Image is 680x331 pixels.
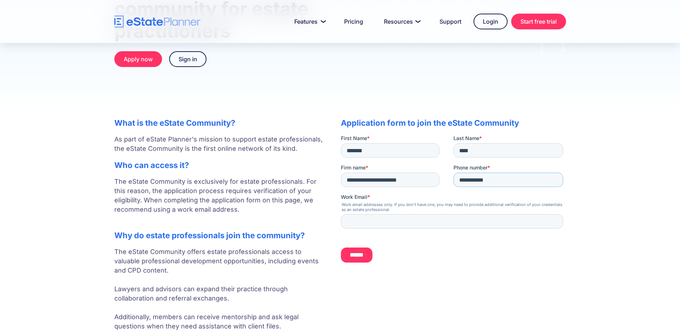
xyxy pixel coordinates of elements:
a: home [114,15,200,28]
h2: What is the eState Community? [114,118,327,128]
a: Support [431,14,470,29]
a: Apply now [114,51,162,67]
a: Pricing [336,14,372,29]
iframe: Form 0 [341,135,566,269]
a: Features [286,14,332,29]
a: Login [474,14,508,29]
h2: Application form to join the eState Community [341,118,566,128]
p: As part of eState Planner's mission to support estate professionals, the eState Community is the ... [114,135,327,153]
a: Start free trial [511,14,566,29]
h2: Who can access it? [114,160,327,170]
a: Sign in [169,51,206,67]
p: The eState Community offers estate professionals access to valuable professional development oppo... [114,247,327,331]
p: The eState Community is exclusively for estate professionals. For this reason, the application pr... [114,177,327,224]
a: Resources [375,14,427,29]
h2: Why do estate professionals join the community? [114,231,327,240]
